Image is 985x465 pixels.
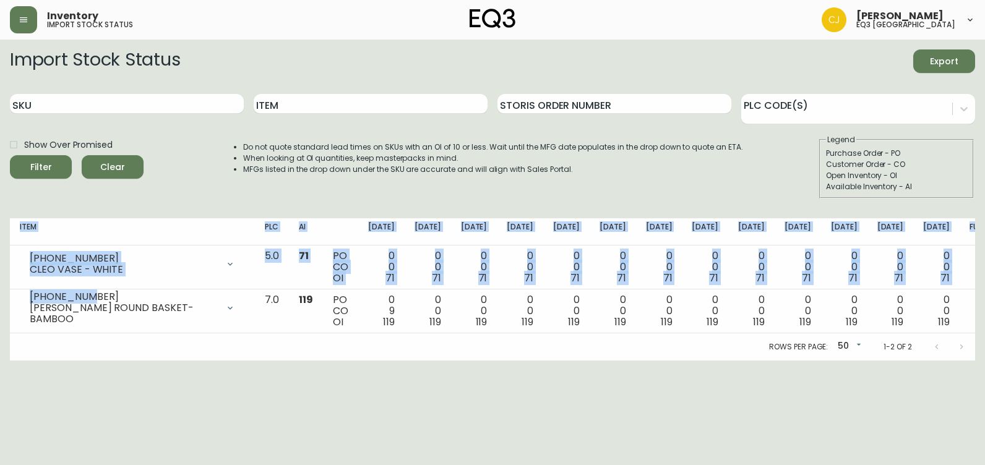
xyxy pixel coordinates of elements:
th: [DATE] [497,218,543,245]
div: 0 0 [785,294,811,328]
th: [DATE] [543,218,590,245]
span: 119 [938,315,950,329]
span: 71 [385,271,395,285]
div: 0 0 [646,250,673,284]
th: AI [289,218,323,245]
div: 0 0 [600,250,626,284]
div: [PHONE_NUMBER] [30,291,218,302]
div: [PHONE_NUMBER]CLEO VASE - WHITE [20,250,245,278]
li: When looking at OI quantities, keep masterpacks in mind. [243,153,743,164]
div: 0 0 [646,294,673,328]
span: 119 [476,315,488,329]
div: 50 [833,336,864,357]
div: 0 9 [368,294,395,328]
button: Filter [10,155,72,179]
th: [DATE] [867,218,914,245]
li: MFGs listed in the drop down under the SKU are accurate and will align with Sales Portal. [243,164,743,175]
div: [PHONE_NUMBER] [30,253,218,264]
div: CLEO VASE - WHITE [30,264,218,275]
h2: Import Stock Status [10,49,180,73]
span: 71 [299,249,309,263]
th: Item [10,218,255,245]
h5: eq3 [GEOGRAPHIC_DATA] [856,21,955,28]
div: Open Inventory - OI [826,170,967,181]
legend: Legend [826,134,856,145]
div: 0 0 [368,250,395,284]
div: PO CO [333,250,348,284]
span: 119 [299,292,313,307]
span: 71 [663,271,673,285]
p: 1-2 of 2 [884,341,912,352]
span: Export [923,54,965,69]
div: 0 0 [831,294,858,328]
span: 71 [524,271,533,285]
th: [DATE] [775,218,821,245]
h5: import stock status [47,21,133,28]
th: [DATE] [636,218,682,245]
span: 119 [892,315,903,329]
div: 0 0 [785,250,811,284]
div: 0 0 [507,294,533,328]
div: [PHONE_NUMBER][PERSON_NAME] ROUND BASKET-BAMBOO [20,294,245,322]
div: Purchase Order - PO [826,148,967,159]
span: 71 [940,271,950,285]
div: 0 0 [923,250,950,284]
span: [PERSON_NAME] [856,11,944,21]
span: 119 [661,315,673,329]
td: 7.0 [255,289,289,333]
div: Filter [30,160,52,175]
div: 0 0 [415,294,441,328]
div: 0 0 [553,294,580,328]
th: [DATE] [728,218,775,245]
span: 71 [570,271,580,285]
td: 5.0 [255,245,289,289]
th: [DATE] [821,218,867,245]
span: 71 [478,271,488,285]
span: 119 [614,315,626,329]
div: 0 0 [738,250,765,284]
th: [DATE] [358,218,405,245]
span: Inventory [47,11,98,21]
th: [DATE] [913,218,960,245]
th: [DATE] [590,218,636,245]
li: Do not quote standard lead times on SKUs with an OI of 10 or less. Wait until the MFG date popula... [243,142,743,153]
span: 71 [755,271,765,285]
div: 0 0 [738,294,765,328]
button: Clear [82,155,144,179]
div: Customer Order - CO [826,159,967,170]
span: 71 [709,271,718,285]
div: 0 0 [923,294,950,328]
div: 0 0 [831,250,858,284]
div: 0 0 [461,294,488,328]
span: 119 [522,315,533,329]
button: Export [913,49,975,73]
span: Clear [92,160,134,175]
span: OI [333,271,343,285]
img: logo [470,9,515,28]
div: 0 0 [692,294,718,328]
span: 119 [846,315,858,329]
div: 0 0 [692,250,718,284]
div: 0 0 [461,250,488,284]
th: [DATE] [405,218,451,245]
div: Available Inventory - AI [826,181,967,192]
th: [DATE] [682,218,728,245]
span: 71 [432,271,441,285]
span: 71 [802,271,811,285]
span: 119 [429,315,441,329]
th: PLC [255,218,289,245]
p: Rows per page: [769,341,828,352]
span: 71 [848,271,858,285]
span: 71 [617,271,626,285]
div: 0 0 [553,250,580,284]
span: 119 [568,315,580,329]
span: 119 [799,315,811,329]
div: 0 0 [877,294,904,328]
span: 119 [753,315,765,329]
span: OI [333,315,343,329]
span: 119 [707,315,718,329]
div: [PERSON_NAME] ROUND BASKET-BAMBOO [30,302,218,325]
div: 0 0 [415,250,441,284]
span: 119 [383,315,395,329]
div: 0 0 [877,250,904,284]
